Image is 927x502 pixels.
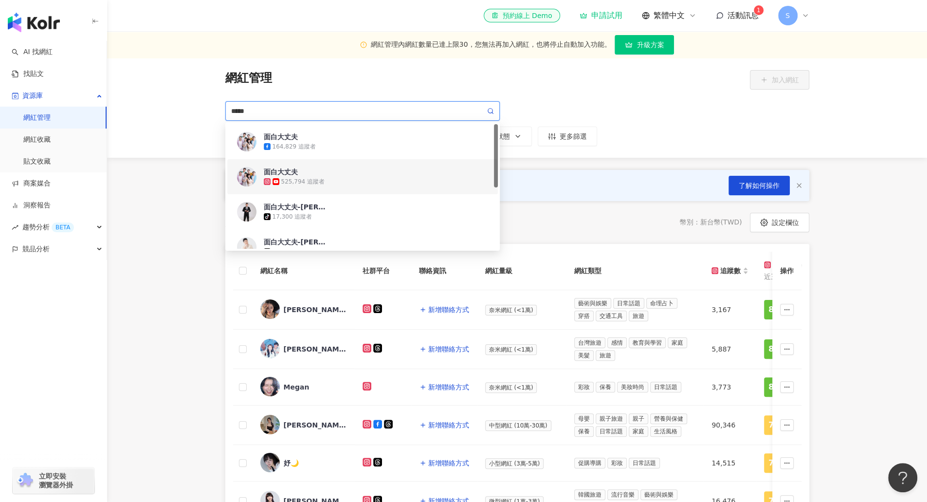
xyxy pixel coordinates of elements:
[22,238,50,260] span: 競品分析
[574,350,594,361] span: 美髮
[596,311,627,321] span: 交通工具
[485,382,537,393] span: 奈米網紅 (<1萬)
[260,339,280,358] img: KOL Avatar
[574,413,594,424] span: 母嬰
[679,218,742,227] div: 幣別 ： 新台幣 ( TWD )
[764,377,783,397] div: 86
[477,252,567,290] th: 網紅量級
[785,10,790,21] span: S
[12,47,53,57] a: searchAI 找網紅
[754,5,763,15] sup: 1
[225,70,272,90] span: 網紅管理
[16,473,35,488] img: chrome extension
[566,252,704,290] th: 網紅類型
[419,453,470,473] button: 新增聯絡方式
[264,167,298,177] div: 面白大丈夫
[273,248,312,256] div: 76,700 追蹤者
[750,70,809,90] button: 加入網紅
[237,202,256,222] img: KOL Avatar
[428,421,469,429] span: 新增聯絡方式
[39,472,73,489] span: 立即安裝 瀏覽器外掛
[12,224,18,231] span: rise
[22,216,74,238] span: 趨勢分析
[574,458,605,468] span: 促購導購
[491,11,552,20] div: 預約線上 Demo
[574,426,594,437] span: 保養
[596,413,627,424] span: 親子旅遊
[483,132,522,140] div: 解鎖狀態
[264,132,298,142] div: 面白大丈夫
[650,382,681,392] span: 日常話題
[711,265,741,276] div: 追蹤數
[650,426,681,437] span: 生活風格
[428,306,469,314] span: 新增聯絡方式
[650,413,687,424] span: 營養與保健
[473,127,532,146] button: 解鎖狀態
[711,420,748,430] div: 90,346
[12,179,51,188] a: 商案媒合
[13,467,94,494] a: chrome extension立即安裝 瀏覽器外掛
[580,11,622,20] a: 申請試用
[574,337,605,348] span: 台灣旅遊
[260,453,280,472] img: KOL Avatar
[728,176,790,195] button: 了解如何操作
[727,11,759,20] span: 活動訊息
[615,35,674,55] a: 升級方案
[574,489,605,500] span: 韓國旅遊
[428,383,469,391] span: 新增聯絡方式
[646,298,677,309] span: 命理占卜
[52,223,74,232] div: BETA
[739,182,780,189] span: 了解如何操作
[629,413,648,424] span: 親子
[485,420,551,431] span: 中型網紅 (10萬-30萬)
[640,489,677,500] span: 藝術與娛樂
[607,337,627,348] span: 感情
[629,426,648,437] span: 家庭
[273,143,316,151] div: 164,829 追蹤者
[485,305,537,316] span: 奈米網紅 (<1萬)
[764,339,783,359] div: 84
[8,13,60,32] img: logo
[371,40,611,50] div: 網紅管理內網紅數量已達上限30，您無法再加入網紅，也將停止自動加入功能。
[757,7,761,14] span: 1
[237,132,256,151] img: KOL Avatar
[764,300,783,319] div: 83
[750,213,809,232] button: 設定欄位
[574,382,594,392] span: 彩妝
[264,237,327,247] div: 面白大丈夫-[PERSON_NAME]
[273,213,312,221] div: 17,300 追蹤者
[574,298,611,309] span: 藝術與娛樂
[419,339,470,359] button: 新增聯絡方式
[12,69,44,79] a: 找貼文
[284,420,347,430] div: [PERSON_NAME]
[12,201,51,210] a: 洞察報告
[284,382,309,392] div: 𝗠𝗲𝗴𝗮𝗻
[485,344,537,355] span: 奈米網紅 (<1萬)
[411,252,477,290] th: 聯絡資訊
[668,337,687,348] span: 家庭
[764,260,802,270] div: K-Score
[23,113,51,123] a: 網紅管理
[596,382,615,392] span: 保養
[253,252,355,290] th: 網紅名稱
[772,252,801,290] th: 操作
[260,377,280,396] img: KOL Avatar
[428,459,469,467] span: 新增聯絡方式
[574,311,594,321] span: 穿搭
[485,458,544,469] span: 小型網紅 (3萬-5萬)
[629,311,648,321] span: 旅遊
[607,489,638,500] span: 流行音樂
[764,453,783,473] div: 74
[23,135,51,145] a: 網紅收藏
[22,85,43,107] span: 資源庫
[613,298,644,309] span: 日常話題
[264,202,327,212] div: 面白大丈夫-[PERSON_NAME]
[237,167,256,186] img: KOL Avatar
[772,219,799,226] span: 設定欄位
[596,426,627,437] span: 日常話題
[888,463,917,492] iframe: Help Scout Beacon - Open
[617,382,648,392] span: 美妝時尚
[419,377,470,397] button: 新增聯絡方式
[607,458,627,468] span: 彩妝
